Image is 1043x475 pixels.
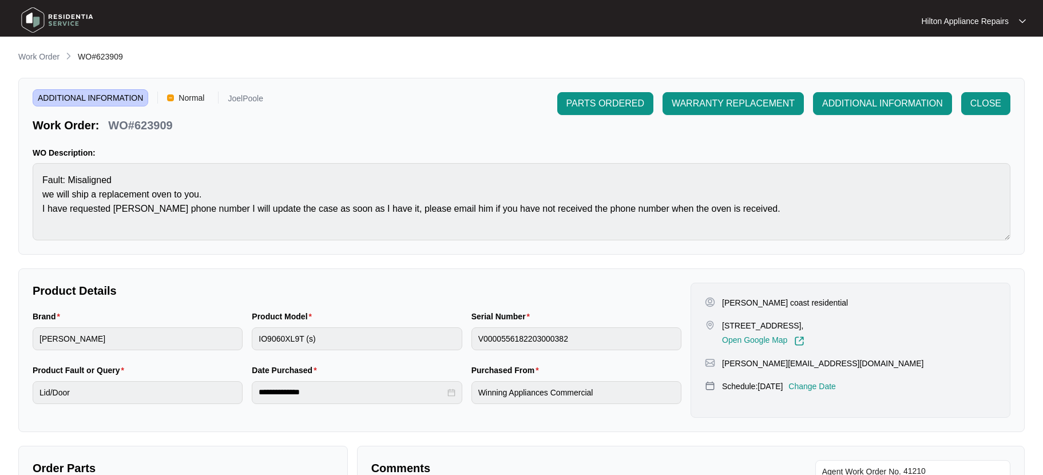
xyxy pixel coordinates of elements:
p: WO#623909 [108,117,172,133]
label: Product Model [252,311,316,322]
label: Purchased From [471,365,544,376]
img: chevron-right [64,52,73,61]
input: Serial Number [471,327,681,350]
img: dropdown arrow [1019,18,1026,24]
img: map-pin [705,358,715,368]
span: Normal [174,89,209,106]
span: WO#623909 [78,52,123,61]
button: PARTS ORDERED [557,92,653,115]
p: Product Details [33,283,681,299]
input: Date Purchased [259,386,445,398]
span: WARRANTY REPLACEMENT [672,97,795,110]
input: Product Fault or Query [33,381,243,404]
img: map-pin [705,381,715,391]
a: Work Order [16,51,62,64]
p: Change Date [788,381,836,392]
p: [PERSON_NAME][EMAIL_ADDRESS][DOMAIN_NAME] [722,358,923,369]
button: CLOSE [961,92,1010,115]
p: [STREET_ADDRESS], [722,320,804,331]
input: Brand [33,327,243,350]
input: Product Model [252,327,462,350]
p: Work Order: [33,117,99,133]
span: ADDITIONAL INFORMATION [822,97,943,110]
label: Date Purchased [252,365,321,376]
span: ADDITIONAL INFORMATION [33,89,148,106]
label: Brand [33,311,65,322]
label: Product Fault or Query [33,365,129,376]
p: Schedule: [DATE] [722,381,783,392]
img: Vercel Logo [167,94,174,101]
img: Link-External [794,336,804,346]
span: CLOSE [970,97,1001,110]
p: Work Order [18,51,60,62]
img: map-pin [705,320,715,330]
img: residentia service logo [17,3,97,37]
input: Purchased From [471,381,681,404]
p: JoelPoole [228,94,263,106]
button: ADDITIONAL INFORMATION [813,92,952,115]
p: WO Description: [33,147,1010,159]
p: [PERSON_NAME] coast residential [722,297,848,308]
p: Hilton Appliance Repairs [921,15,1009,27]
label: Serial Number [471,311,534,322]
textarea: Fault: Misaligned we will ship a replacement oven to you. I have requested [PERSON_NAME] phone nu... [33,163,1010,240]
span: PARTS ORDERED [566,97,644,110]
img: user-pin [705,297,715,307]
a: Open Google Map [722,336,804,346]
button: WARRANTY REPLACEMENT [663,92,804,115]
